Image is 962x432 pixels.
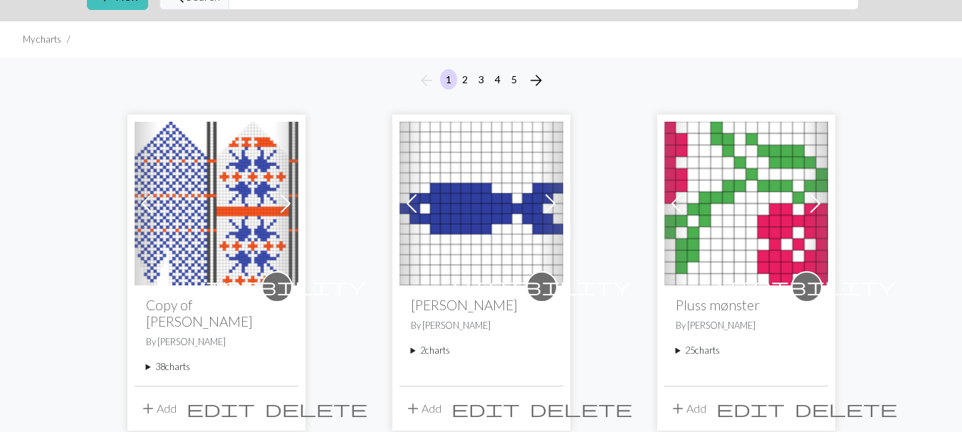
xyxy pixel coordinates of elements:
span: delete [795,399,897,418]
summary: 25charts [676,344,817,357]
i: Edit [716,400,785,417]
li: My charts [23,33,61,46]
span: add [404,399,422,418]
button: 2 [456,69,474,90]
nav: Page navigation [412,69,550,92]
span: visibility [188,275,366,297]
span: edit [187,399,255,418]
button: Next [522,69,550,92]
button: Add [135,395,182,422]
span: visibility [718,275,896,297]
button: Edit [711,395,790,422]
span: edit [716,399,785,418]
img: Pluss mønster [664,122,828,285]
p: By [PERSON_NAME] [411,319,552,332]
span: delete [530,399,632,418]
a: Pluss mønster [664,195,828,209]
button: Add [664,395,711,422]
h2: Copy of [PERSON_NAME] [146,297,287,330]
span: add [669,399,686,418]
h2: Pluss mønster [676,297,817,313]
button: Add [399,395,446,422]
img: Copy of Copy of Copy of Copy of Copy of Copy of Copy of Copy of Copy of Copy of Copy of Vm vott Dame [135,122,298,285]
h2: [PERSON_NAME] [411,297,552,313]
a: Copy of Copy of Copy of Copy of Copy of Copy of Copy of Copy of Copy of Copy of Copy of Vm vott Dame [135,195,298,209]
button: 4 [489,69,506,90]
button: Edit [182,395,260,422]
i: Next [528,72,545,89]
button: 5 [506,69,523,90]
span: add [140,399,157,418]
i: private [453,273,631,301]
a: Fisk [399,195,563,209]
span: arrow_forward [528,70,545,90]
summary: 2charts [411,344,552,357]
button: 1 [440,69,457,90]
i: Edit [187,400,255,417]
i: private [188,273,366,301]
p: By [PERSON_NAME] [676,319,817,332]
summary: 38charts [146,360,287,374]
button: Delete [260,395,372,422]
i: Edit [451,400,520,417]
span: delete [265,399,367,418]
img: Fisk [399,122,563,285]
button: Delete [525,395,637,422]
span: visibility [453,275,631,297]
button: Edit [446,395,525,422]
button: Delete [790,395,902,422]
p: By [PERSON_NAME] [146,335,287,349]
span: edit [451,399,520,418]
i: private [718,273,896,301]
button: 3 [473,69,490,90]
